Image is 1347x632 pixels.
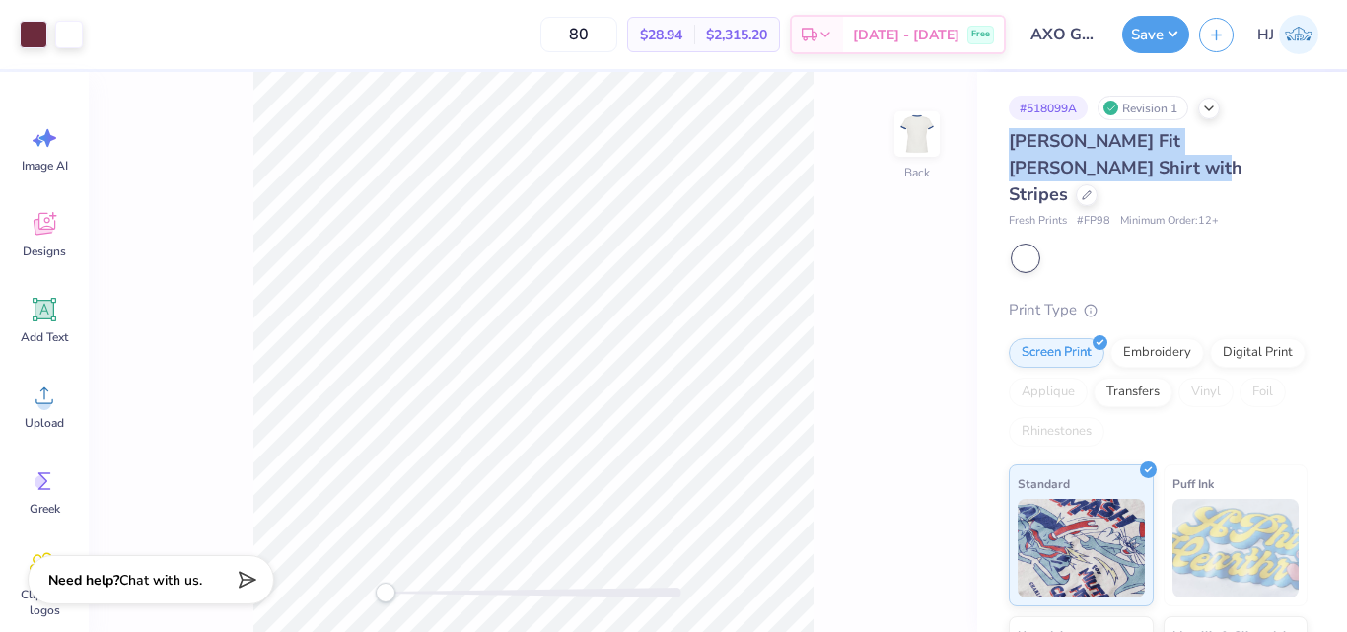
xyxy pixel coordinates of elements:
span: $2,315.20 [706,25,767,45]
span: Upload [25,415,64,431]
div: Screen Print [1009,338,1104,368]
div: Back [904,164,930,181]
img: Puff Ink [1172,499,1300,597]
img: Hughe Josh Cabanete [1279,15,1318,54]
span: [DATE] - [DATE] [853,25,959,45]
span: HJ [1257,24,1274,46]
div: Rhinestones [1009,417,1104,447]
input: – – [540,17,617,52]
div: # 518099A [1009,96,1088,120]
span: [PERSON_NAME] Fit [PERSON_NAME] Shirt with Stripes [1009,129,1242,206]
a: HJ [1248,15,1327,54]
div: Applique [1009,378,1088,407]
span: Fresh Prints [1009,213,1067,230]
span: Chat with us. [119,571,202,590]
div: Embroidery [1110,338,1204,368]
div: Accessibility label [376,583,395,602]
div: Foil [1240,378,1286,407]
span: Image AI [22,158,68,174]
span: Standard [1018,473,1070,494]
input: Untitled Design [1016,15,1112,54]
div: Digital Print [1210,338,1306,368]
span: Minimum Order: 12 + [1120,213,1219,230]
span: Add Text [21,329,68,345]
span: Puff Ink [1172,473,1214,494]
img: Back [897,114,937,154]
span: $28.94 [640,25,682,45]
span: Free [971,28,990,41]
div: Revision 1 [1098,96,1188,120]
span: # FP98 [1077,213,1110,230]
span: Designs [23,244,66,259]
button: Save [1122,16,1189,53]
strong: Need help? [48,571,119,590]
div: Print Type [1009,299,1308,321]
span: Greek [30,501,60,517]
span: Clipart & logos [12,587,77,618]
div: Vinyl [1178,378,1234,407]
div: Transfers [1094,378,1172,407]
img: Standard [1018,499,1145,597]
